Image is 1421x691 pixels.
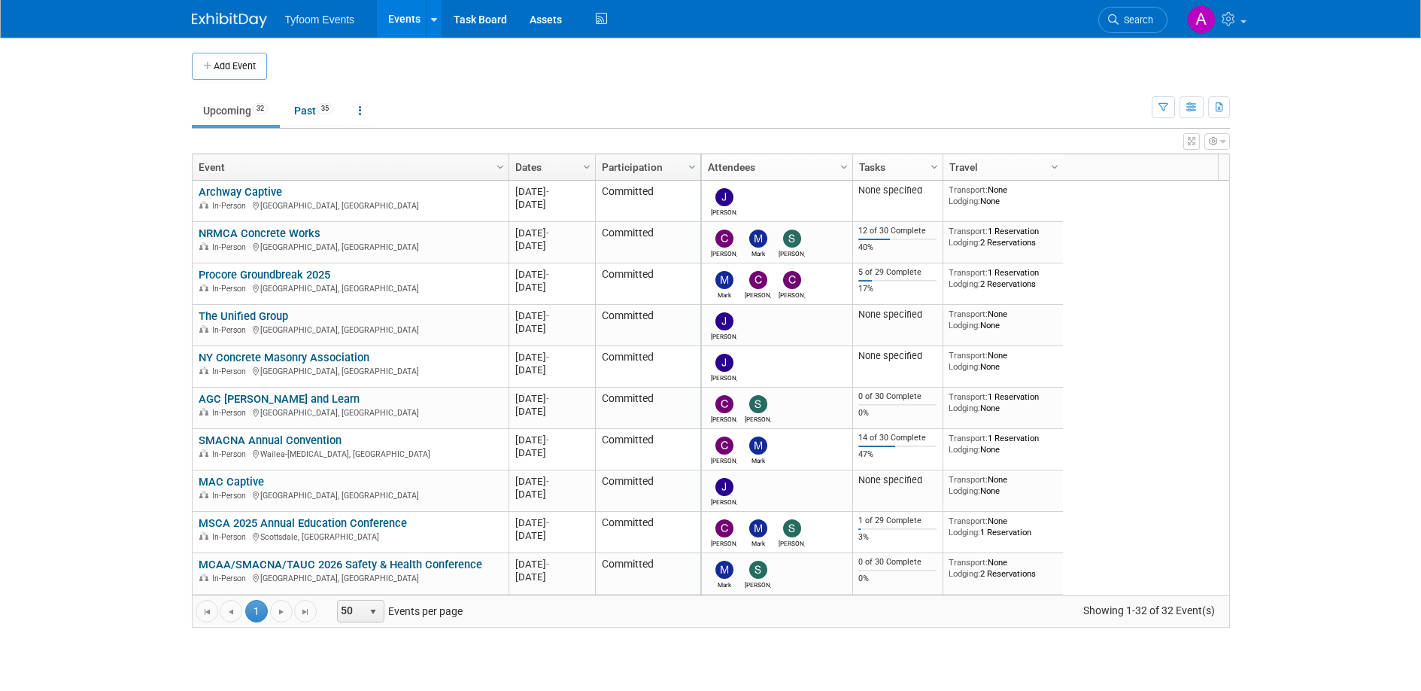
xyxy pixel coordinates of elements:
span: Transport: [949,474,988,485]
span: 32 [252,103,269,114]
div: None specified [858,350,937,362]
div: [GEOGRAPHIC_DATA], [GEOGRAPHIC_DATA] [199,571,502,584]
div: [DATE] [515,185,588,198]
div: 0% [858,574,937,584]
span: In-Person [212,367,250,376]
div: 5 of 29 Complete [858,267,937,278]
span: Lodging: [949,237,980,248]
span: Transport: [949,516,988,526]
div: Mark Nelson [745,248,771,257]
span: Transport: [949,226,988,236]
span: In-Person [212,201,250,211]
div: [DATE] [515,364,588,376]
div: [DATE] [515,571,588,583]
div: Steve Davis [779,248,805,257]
span: Lodging: [949,196,980,206]
div: Wailea-[MEDICAL_DATA], [GEOGRAPHIC_DATA] [199,447,502,460]
span: Search [1119,14,1153,26]
div: Jason Cuskelly [711,206,737,216]
a: Column Settings [1046,154,1063,177]
span: Column Settings [928,161,940,173]
span: Lodging: [949,568,980,579]
span: Lodging: [949,279,980,289]
a: NY Concrete Masonry Association [199,351,369,364]
span: Lodging: [949,527,980,537]
div: 1 Reservation 2 Reservations [949,226,1057,248]
span: Go to the previous page [225,606,237,618]
td: Committed [595,263,700,305]
a: The Unified Group [199,309,288,323]
img: Steve Davis [749,561,767,579]
span: Transport: [949,350,988,361]
div: [DATE] [515,434,588,446]
a: Search [1098,7,1167,33]
td: Committed [595,181,700,222]
span: Transport: [949,309,988,319]
div: [GEOGRAPHIC_DATA], [GEOGRAPHIC_DATA] [199,240,502,253]
a: Go to the last page [294,600,317,623]
div: [DATE] [515,488,588,501]
a: Travel [949,154,1053,180]
div: [DATE] [515,405,588,418]
div: Corbin Nelson [711,248,737,257]
img: Corbin Nelson [715,230,733,248]
img: In-Person Event [199,367,208,374]
td: Committed [595,388,700,429]
img: ExhibitDay [192,13,267,28]
div: [DATE] [515,516,588,529]
a: Go to the next page [270,600,293,623]
span: In-Person [212,325,250,335]
div: 0 of 30 Complete [858,391,937,402]
span: select [367,606,379,618]
img: Steve Davis [783,519,801,537]
a: NRMCA Concrete Works [199,227,320,240]
div: [DATE] [515,558,588,571]
div: Steve Davis [745,579,771,589]
a: Go to the previous page [220,600,242,623]
img: Corbin Nelson [749,271,767,289]
span: Column Settings [838,161,850,173]
a: MAC Captive [199,475,264,489]
img: Steve Davis [783,230,801,248]
td: Committed [595,429,700,470]
img: Mark Nelson [715,271,733,289]
span: In-Person [212,532,250,542]
span: - [546,269,549,280]
span: Go to the first page [201,606,213,618]
td: Committed [595,346,700,388]
div: [DATE] [515,309,588,322]
div: None 2 Reservations [949,557,1057,579]
div: Jason Cuskelly [711,372,737,382]
img: Chris Walker [715,519,733,537]
img: In-Person Event [199,491,208,498]
span: In-Person [212,449,250,459]
span: Column Settings [1049,161,1061,173]
div: 40% [858,242,937,253]
span: Lodging: [949,444,980,455]
img: In-Person Event [199,408,208,416]
span: Go to the last page [299,606,311,618]
div: 47% [858,449,937,460]
div: 3% [858,532,937,543]
div: 1 Reservation None [949,433,1057,455]
div: None specified [858,474,937,486]
a: Participation [602,154,691,180]
td: Committed [595,470,700,512]
span: Column Settings [686,161,698,173]
div: Chris Walker [711,455,737,464]
span: - [546,310,549,321]
a: SMACNA Annual Convention [199,434,342,447]
div: Mark Nelson [745,455,771,464]
div: 12 of 30 Complete [858,226,937,236]
span: Lodging: [949,361,980,372]
a: Procore Groundbreak 2025 [199,268,330,282]
div: [DATE] [515,322,588,335]
span: - [546,227,549,239]
a: AGC [PERSON_NAME] and Learn [199,392,360,406]
a: Column Settings [836,154,852,177]
a: Dates [515,154,585,180]
div: None specified [858,184,937,196]
span: - [546,434,549,446]
img: Jason Cuskelly [715,188,733,206]
div: [GEOGRAPHIC_DATA], [GEOGRAPHIC_DATA] [199,364,502,377]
